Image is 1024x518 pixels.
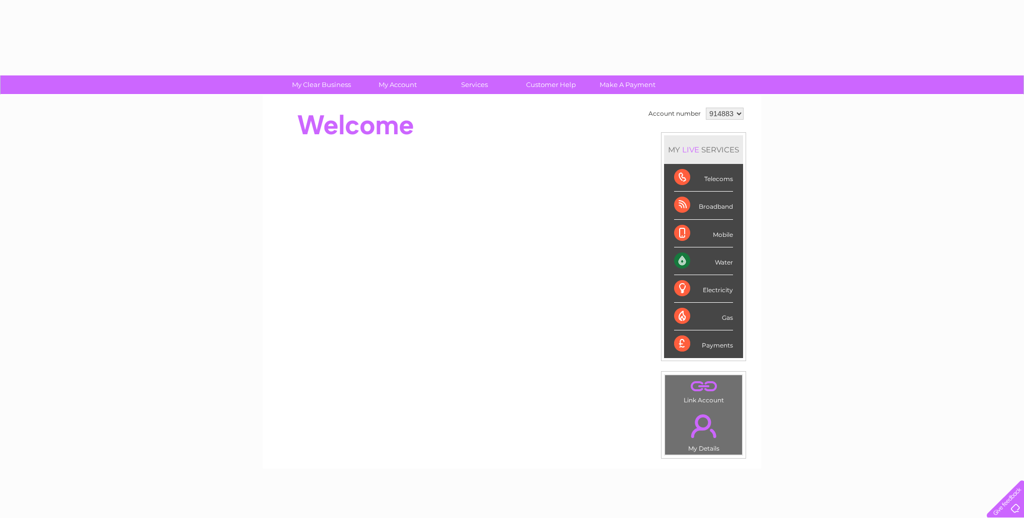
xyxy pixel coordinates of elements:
[433,75,516,94] a: Services
[668,408,740,444] a: .
[668,378,740,395] a: .
[664,135,743,164] div: MY SERVICES
[280,75,363,94] a: My Clear Business
[674,247,733,275] div: Water
[665,406,743,455] td: My Details
[674,164,733,192] div: Telecoms
[674,220,733,247] div: Mobile
[674,192,733,219] div: Broadband
[680,145,701,154] div: LIVE
[674,303,733,330] div: Gas
[665,375,743,406] td: Link Account
[646,105,703,122] td: Account number
[509,75,593,94] a: Customer Help
[586,75,669,94] a: Make A Payment
[674,275,733,303] div: Electricity
[356,75,440,94] a: My Account
[674,330,733,358] div: Payments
